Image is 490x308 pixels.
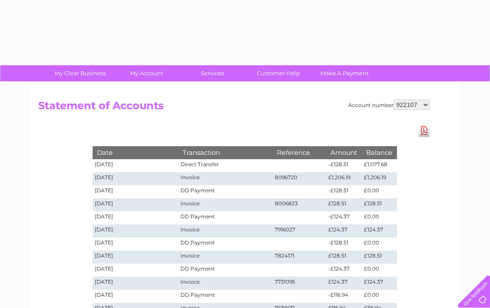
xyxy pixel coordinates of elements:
[178,277,272,290] td: Invoice
[309,65,380,81] a: Make A Payment
[326,290,362,303] td: -£116.94
[93,198,179,211] td: [DATE]
[93,251,179,264] td: [DATE]
[93,224,179,238] td: [DATE]
[93,290,179,303] td: [DATE]
[273,172,327,185] td: 8096720
[362,251,397,264] td: £128.51
[178,238,272,251] td: DD Payment
[178,172,272,185] td: Invoice
[326,211,362,224] td: -£124.37
[93,146,179,159] th: Date
[44,65,116,81] a: My Clear Business
[178,211,272,224] td: DD Payment
[326,264,362,277] td: -£124.37
[273,198,327,211] td: 8006823
[362,146,397,159] th: Balance
[326,198,362,211] td: £128.51
[243,65,314,81] a: Customer Help
[110,65,182,81] a: My Account
[362,290,397,303] td: £0.00
[93,185,179,198] td: [DATE]
[348,100,430,110] div: Account number
[93,159,179,172] td: [DATE]
[362,238,397,251] td: £0.00
[362,264,397,277] td: £0.00
[326,185,362,198] td: -£128.51
[178,198,272,211] td: Invoice
[93,264,179,277] td: [DATE]
[326,224,362,238] td: £124.37
[362,277,397,290] td: £124.37
[178,185,272,198] td: DD Payment
[93,238,179,251] td: [DATE]
[273,277,327,290] td: 7731095
[273,146,327,159] th: Reference
[326,277,362,290] td: £124.37
[273,251,327,264] td: 7824171
[178,159,272,172] td: Direct Transfer
[362,211,397,224] td: £0.00
[178,251,272,264] td: Invoice
[362,198,397,211] td: £128.51
[362,159,397,172] td: £1,077.68
[178,146,272,159] th: Transaction
[178,224,272,238] td: Invoice
[326,172,362,185] td: £1,206.19
[177,65,248,81] a: Services
[326,146,362,159] th: Amount
[93,211,179,224] td: [DATE]
[178,264,272,277] td: DD Payment
[362,224,397,238] td: £124.37
[362,172,397,185] td: £1,206.19
[326,159,362,172] td: -£128.51
[273,224,327,238] td: 7916027
[419,124,430,137] a: Download Pdf
[93,172,179,185] td: [DATE]
[362,185,397,198] td: £0.00
[93,277,179,290] td: [DATE]
[326,238,362,251] td: -£128.51
[178,290,272,303] td: DD Payment
[326,251,362,264] td: £128.51
[38,100,430,116] h2: Statement of Accounts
